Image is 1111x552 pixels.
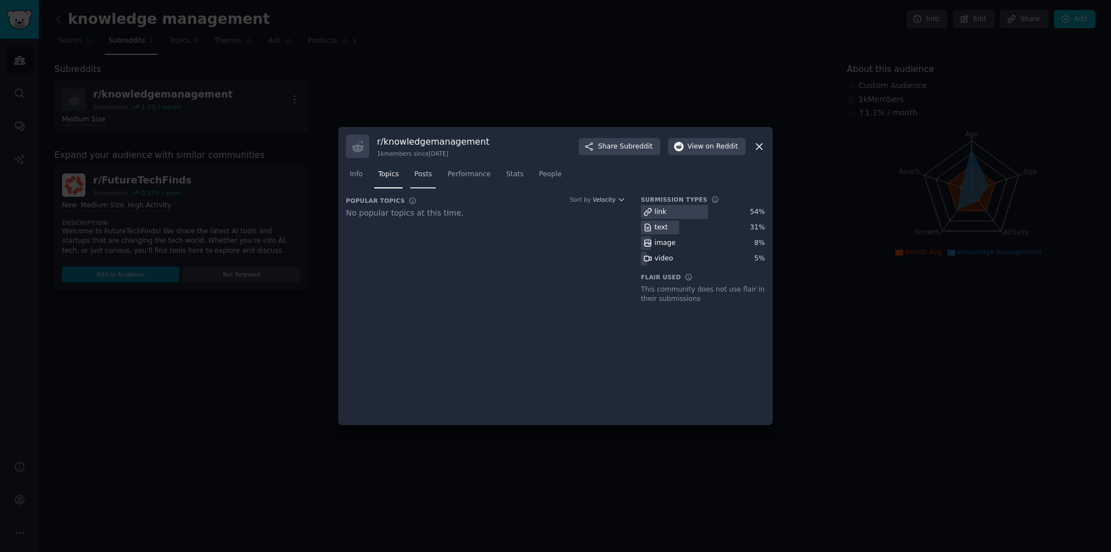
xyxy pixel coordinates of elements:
div: 1k members since [DATE] [377,150,490,157]
div: 54 % [750,207,765,217]
div: Sort by [570,196,591,203]
span: Posts [414,170,432,180]
div: 31 % [750,223,765,233]
button: Velocity [593,196,625,203]
div: 8 % [755,238,765,248]
a: Topics [374,166,402,188]
span: Subreddit [620,142,653,152]
a: Info [346,166,366,188]
a: People [535,166,565,188]
div: video [655,254,673,264]
a: Performance [444,166,495,188]
h3: Popular Topics [346,197,405,205]
span: Stats [506,170,523,180]
span: Info [350,170,363,180]
a: Stats [502,166,527,188]
span: Performance [447,170,491,180]
span: on Reddit [706,142,738,152]
div: text [655,223,668,233]
h3: Submission Types [641,196,707,203]
span: People [539,170,562,180]
span: Topics [378,170,399,180]
div: 5 % [755,254,765,264]
button: Viewon Reddit [668,138,746,156]
span: Velocity [593,196,615,203]
span: Share [598,142,653,152]
span: View [687,142,738,152]
div: No popular topics at this time. [346,207,625,219]
div: link [655,207,667,217]
button: ShareSubreddit [579,138,660,156]
a: Posts [410,166,436,188]
h3: Flair Used [641,273,681,281]
div: image [655,238,676,248]
h3: r/ knowledgemanagement [377,136,490,147]
div: This community does not use flair in their submissions [641,285,765,304]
